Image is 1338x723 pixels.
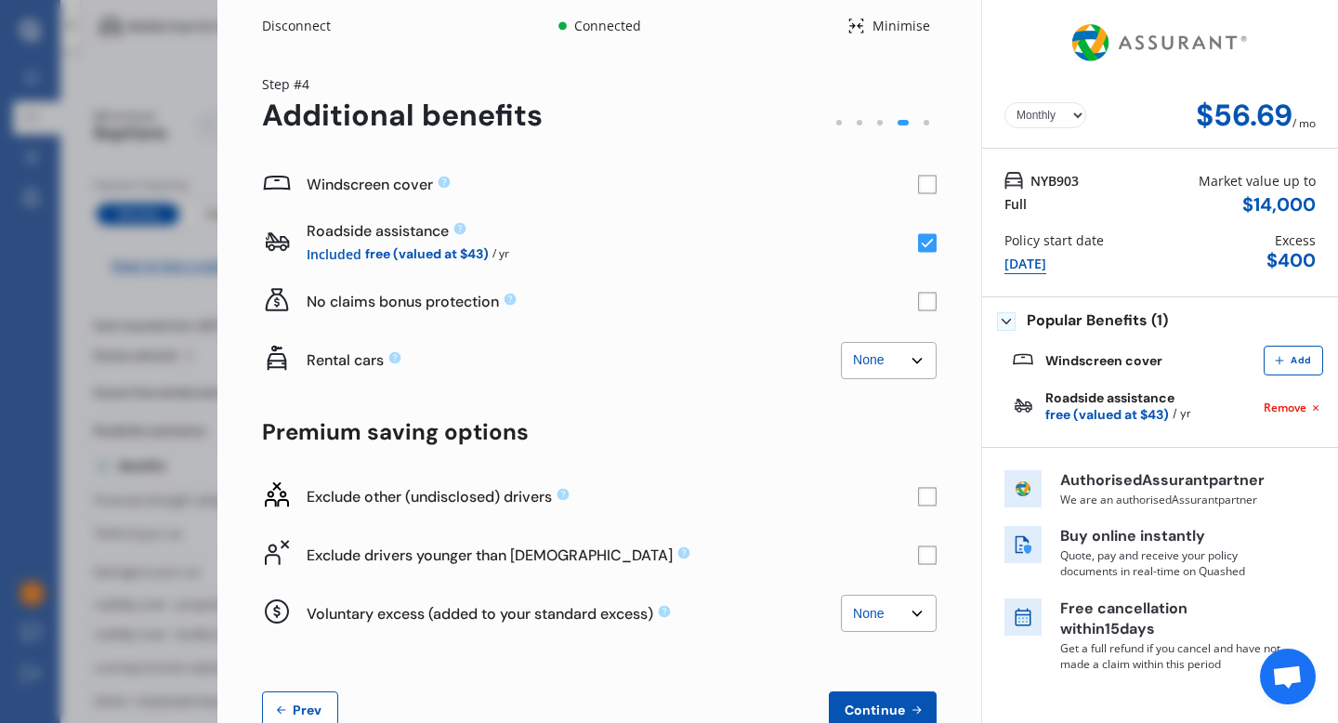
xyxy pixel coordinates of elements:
span: free (valued at $43) [1045,405,1169,425]
div: Additional benefits [262,99,543,133]
p: Buy online instantly [1060,526,1283,547]
div: Premium saving options [262,419,937,445]
span: / yr [492,243,509,265]
div: Exclude other (undisclosed) drivers [307,487,918,506]
div: Disconnect [262,17,351,35]
div: [DATE] [1004,254,1046,274]
p: Authorised Assurant partner [1060,470,1283,492]
span: free (valued at $43) [365,243,489,265]
div: Minimise [865,17,937,35]
div: $56.69 [1196,99,1292,133]
p: Get a full refund if you cancel and have not made a claim within this period [1060,640,1283,672]
div: Excess [1275,230,1316,250]
div: Open chat [1260,649,1316,704]
span: Continue [841,703,909,717]
div: Full [1004,194,1027,214]
div: Market value up to [1199,171,1316,191]
div: Roadside assistance [307,221,918,241]
p: Free cancellation within 15 days [1060,598,1283,641]
div: No claims bonus protection [307,292,918,311]
div: Step # 4 [262,74,543,94]
span: Included [307,243,361,265]
img: buy online icon [1004,526,1042,563]
div: $ 14,000 [1242,194,1316,216]
img: insurer icon [1004,470,1042,507]
p: We are an authorised Assurant partner [1060,492,1283,507]
p: Quote, pay and receive your policy documents in real-time on Quashed [1060,547,1283,579]
div: Policy start date [1004,230,1104,250]
div: Rental cars [307,350,841,370]
img: Assurant.png [1067,7,1253,78]
div: / mo [1292,99,1316,133]
div: Roadside assistance [1045,390,1190,425]
div: Windscreen cover [1045,353,1162,368]
div: Windscreen cover [307,175,918,194]
div: Voluntary excess (added to your standard excess) [307,604,841,624]
span: Add [1287,355,1315,366]
span: NYB903 [1030,171,1079,191]
div: Connected [571,17,644,35]
span: Remove [1264,400,1306,416]
span: / yr [1173,405,1190,425]
img: free cancel icon [1004,598,1042,636]
div: $ 400 [1266,250,1316,271]
span: Popular Benefits (1) [1027,312,1168,331]
div: Exclude drivers younger than [DEMOGRAPHIC_DATA] [307,546,918,565]
span: Prev [289,703,326,717]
